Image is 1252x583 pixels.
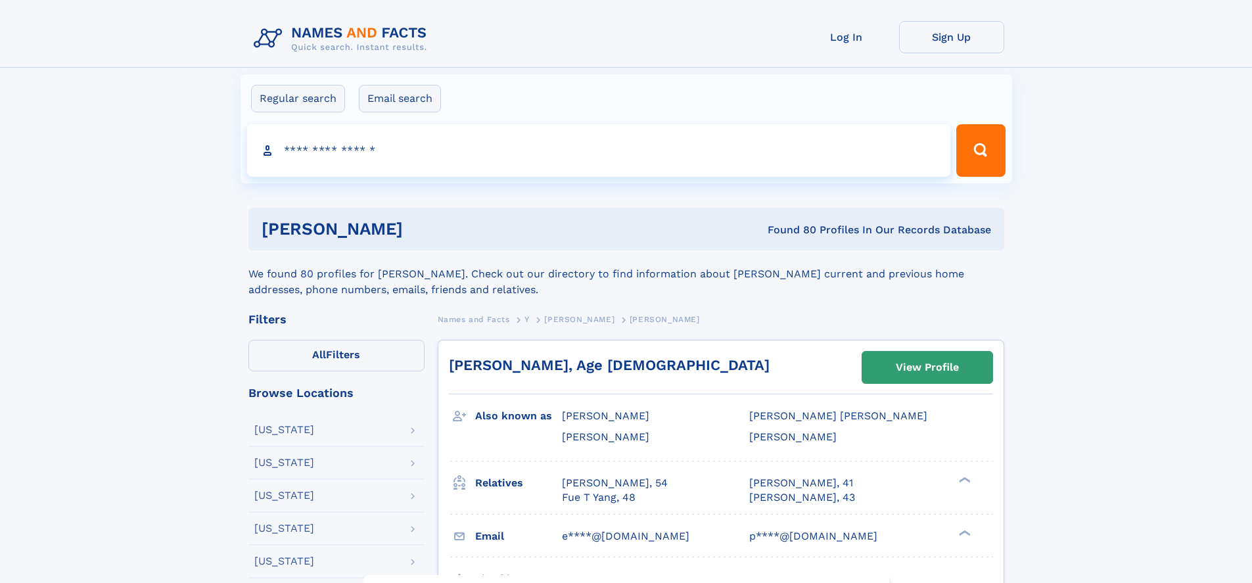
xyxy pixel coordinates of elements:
div: Browse Locations [248,387,425,399]
a: Sign Up [899,21,1004,53]
div: [US_STATE] [254,523,314,534]
div: We found 80 profiles for [PERSON_NAME]. Check out our directory to find information about [PERSON... [248,250,1004,298]
h3: Email [475,525,562,548]
div: ❯ [956,528,971,537]
a: [PERSON_NAME], Age [DEMOGRAPHIC_DATA] [449,357,770,373]
span: [PERSON_NAME] [562,431,649,443]
span: [PERSON_NAME] [544,315,614,324]
span: [PERSON_NAME] [749,431,837,443]
div: [US_STATE] [254,425,314,435]
span: [PERSON_NAME] [PERSON_NAME] [749,409,927,422]
a: Log In [794,21,899,53]
a: Y [524,311,530,327]
span: Y [524,315,530,324]
a: [PERSON_NAME] [544,311,614,327]
div: View Profile [896,352,959,383]
label: Regular search [251,85,345,112]
img: Logo Names and Facts [248,21,438,57]
a: [PERSON_NAME], 41 [749,476,853,490]
span: [PERSON_NAME] [562,409,649,422]
a: Fue T Yang, 48 [562,490,636,505]
label: Filters [248,340,425,371]
a: [PERSON_NAME], 43 [749,490,855,505]
div: Found 80 Profiles In Our Records Database [585,223,991,237]
div: Filters [248,314,425,325]
h3: Also known as [475,405,562,427]
label: Email search [359,85,441,112]
button: Search Button [956,124,1005,177]
a: View Profile [862,352,992,383]
input: search input [247,124,951,177]
div: [US_STATE] [254,490,314,501]
a: [PERSON_NAME], 54 [562,476,668,490]
h1: [PERSON_NAME] [262,221,586,237]
h3: Relatives [475,472,562,494]
span: All [312,348,326,361]
span: [PERSON_NAME] [630,315,700,324]
div: [US_STATE] [254,556,314,567]
a: Names and Facts [438,311,510,327]
div: [US_STATE] [254,457,314,468]
div: ❯ [956,475,971,484]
